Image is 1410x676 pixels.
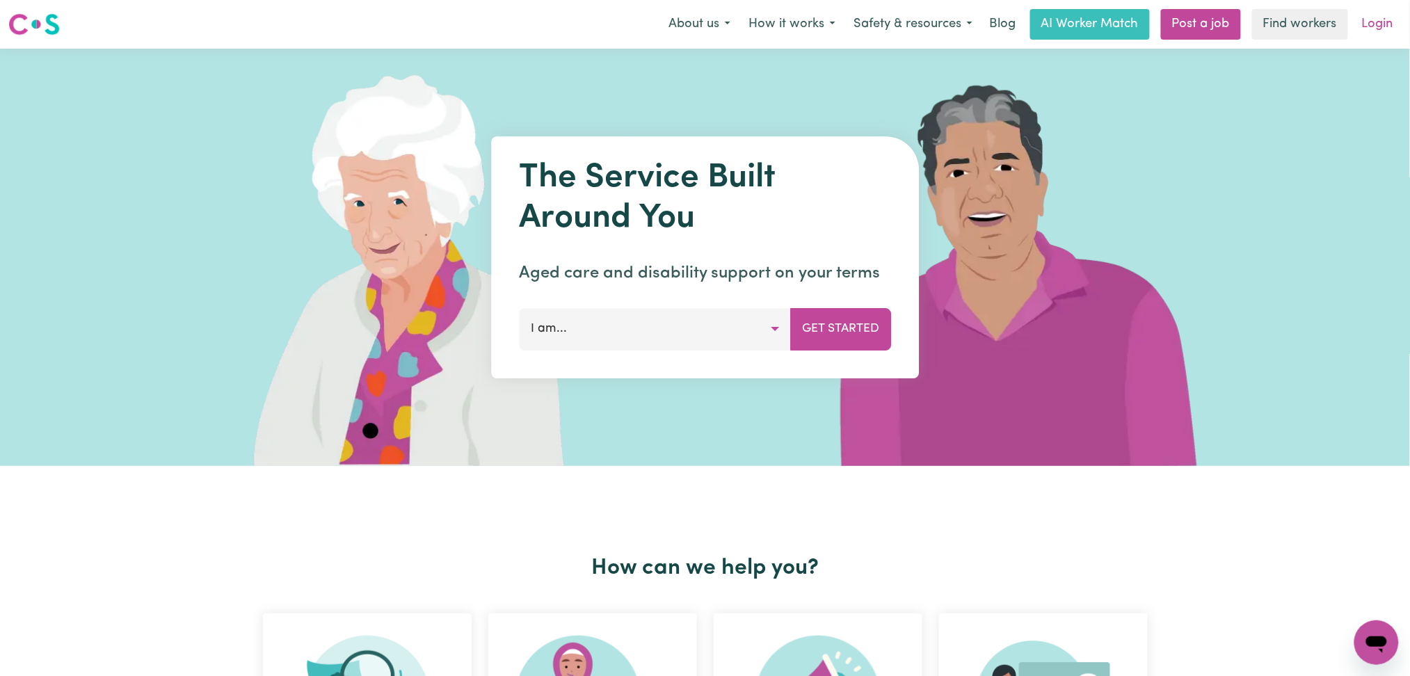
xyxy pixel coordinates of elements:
button: How it works [739,10,844,39]
h2: How can we help you? [255,555,1156,581]
img: Careseekers logo [8,12,60,37]
iframe: Button to launch messaging window [1354,620,1399,665]
a: AI Worker Match [1030,9,1150,40]
a: Login [1354,9,1402,40]
button: Get Started [790,308,891,350]
button: About us [659,10,739,39]
a: Blog [982,9,1025,40]
a: Careseekers logo [8,8,60,40]
a: Find workers [1252,9,1348,40]
button: Safety & resources [844,10,982,39]
button: I am... [519,308,791,350]
h1: The Service Built Around You [519,159,891,239]
p: Aged care and disability support on your terms [519,261,891,286]
a: Post a job [1161,9,1241,40]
